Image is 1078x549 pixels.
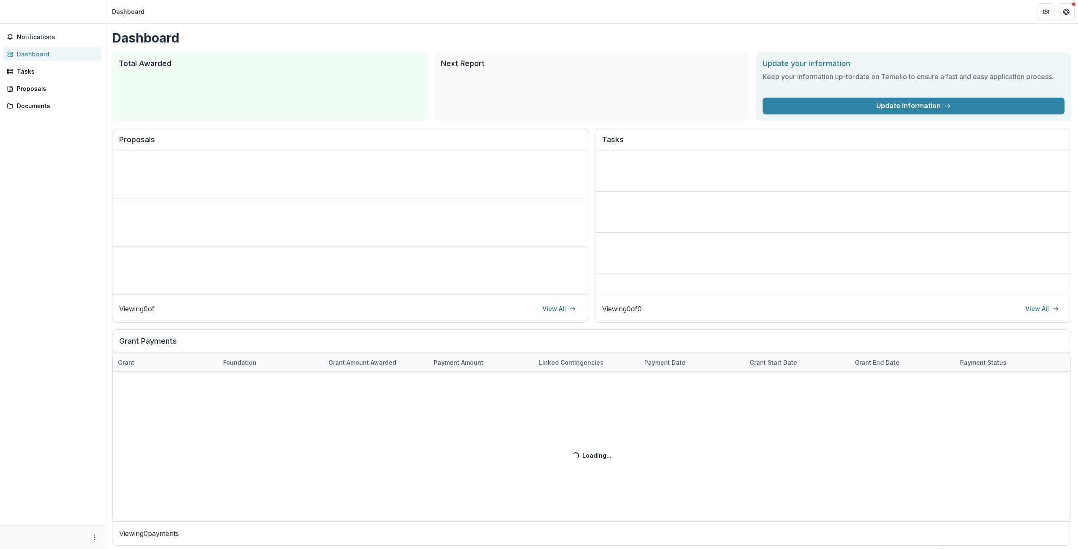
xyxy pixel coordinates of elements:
h2: Update your information [763,59,1065,68]
a: View All [1020,302,1064,316]
button: Get Help [1058,3,1075,20]
button: More [90,532,100,542]
div: Dashboard [17,50,95,58]
div: Dashboard [112,7,144,16]
a: Dashboard [3,47,101,61]
a: View All [537,302,581,316]
h3: Keep your information up-to-date on Temelio to ensure a fast and easy application process. [763,72,1065,82]
span: Notifications [17,34,98,41]
h1: Dashboard [112,30,1071,45]
a: Tasks [3,64,101,78]
h2: Next Report [441,59,743,68]
a: Documents [3,99,101,113]
p: Viewing 0 of 0 [602,304,642,314]
h2: Total Awarded [119,59,421,68]
a: Proposals [3,82,101,95]
h2: Tasks [602,135,1064,151]
h2: Proposals [119,135,581,151]
button: Partners [1038,3,1054,20]
div: Proposals [17,84,95,93]
button: Notifications [3,30,101,44]
div: Tasks [17,67,95,76]
nav: breadcrumb [109,5,148,18]
div: Documents [17,101,95,110]
p: Viewing 0 of [119,304,155,314]
p: Viewing 0 payments [119,528,1064,538]
h2: Grant Payments [119,337,1064,353]
a: Update Information [763,98,1065,114]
